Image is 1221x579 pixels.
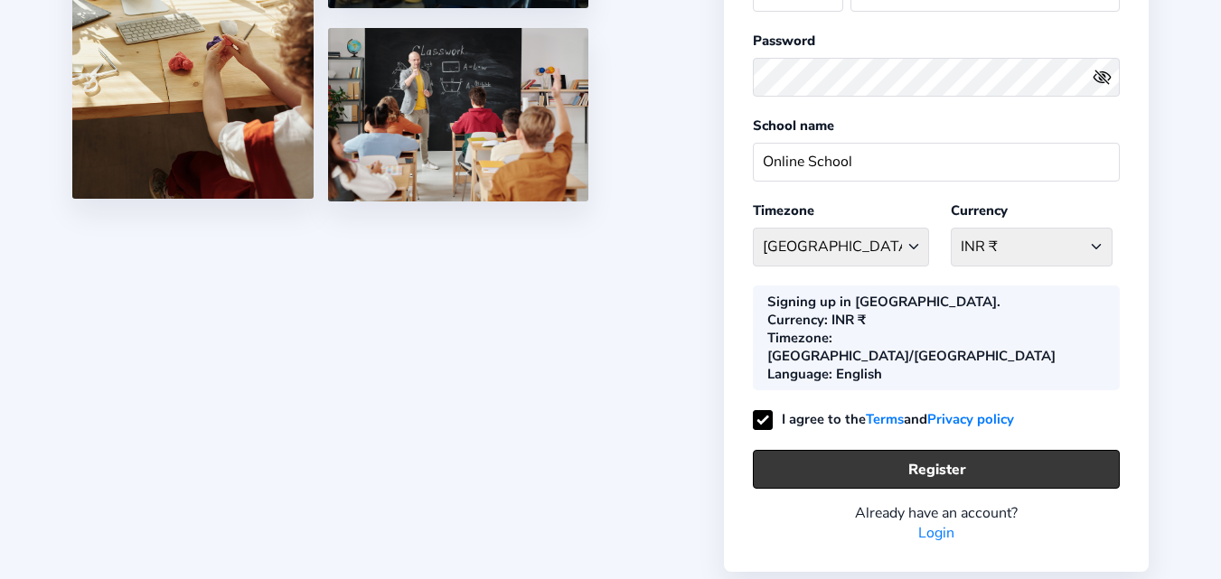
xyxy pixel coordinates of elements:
b: Currency [767,311,824,329]
label: Timezone [753,201,814,219]
div: : English [767,365,882,383]
label: I agree to the and [753,410,1014,428]
a: Login [918,523,954,543]
input: School name [753,143,1120,182]
label: Password [753,32,815,50]
ion-icon: eye off outline [1093,68,1112,87]
label: Currency [951,201,1008,219]
a: Privacy policy [927,408,1014,431]
div: : INR ₹ [767,311,866,329]
button: eye outlineeye off outline [1093,68,1120,87]
div: Signing up in [GEOGRAPHIC_DATA]. [767,293,1000,311]
button: Register [753,450,1120,489]
div: : [GEOGRAPHIC_DATA]/[GEOGRAPHIC_DATA] [767,329,1098,365]
img: 5.png [328,28,588,201]
a: Terms [866,408,904,431]
b: Language [767,365,829,383]
div: Already have an account? [753,503,1120,523]
b: Timezone [767,329,829,347]
label: School name [753,117,834,135]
